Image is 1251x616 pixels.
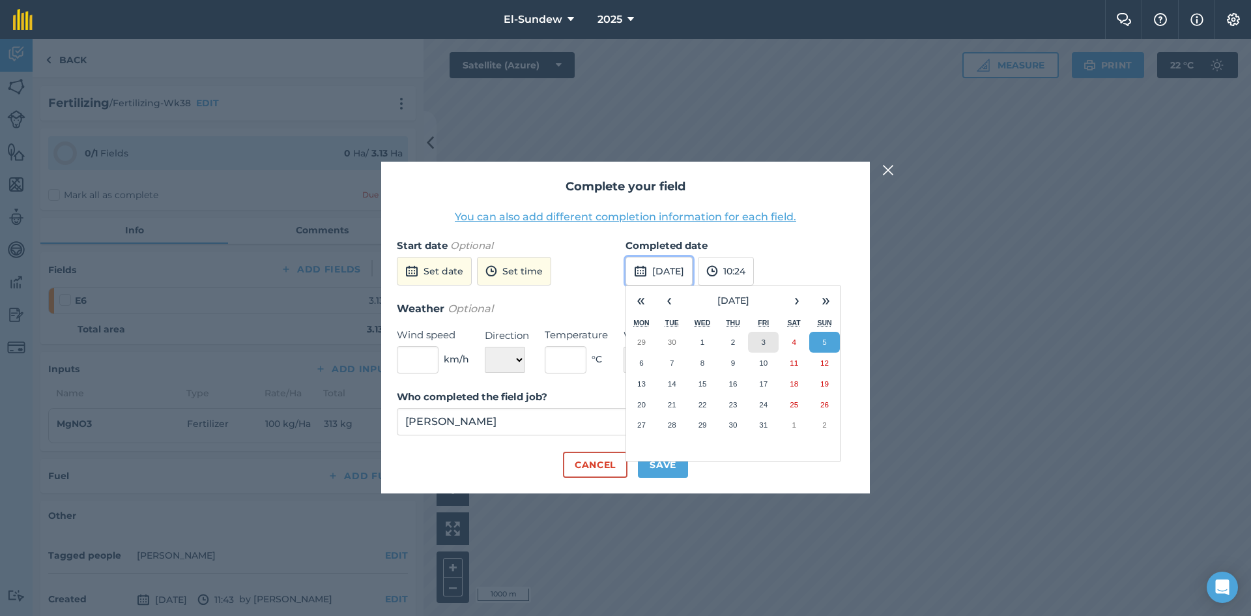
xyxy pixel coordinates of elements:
button: 31 October 2025 [748,415,779,435]
button: 8 October 2025 [687,353,718,374]
abbr: Saturday [788,319,801,327]
img: A cog icon [1226,13,1241,26]
button: 29 October 2025 [687,415,718,435]
abbr: 26 October 2025 [820,400,829,409]
button: 16 October 2025 [718,374,749,394]
button: Cancel [563,452,627,478]
button: 14 October 2025 [657,374,687,394]
button: Set date [397,257,472,286]
button: 1 October 2025 [687,332,718,353]
abbr: Wednesday [695,319,711,327]
abbr: 19 October 2025 [820,379,829,388]
abbr: 10 October 2025 [759,359,768,367]
span: km/h [444,352,469,366]
button: 26 October 2025 [809,394,840,415]
abbr: 30 September 2025 [668,338,676,346]
abbr: 8 October 2025 [700,359,704,367]
img: Two speech bubbles overlapping with the left bubble in the forefront [1116,13,1132,26]
abbr: Thursday [726,319,740,327]
img: svg+xml;base64,PD94bWwgdmVyc2lvbj0iMS4wIiBlbmNvZGluZz0idXRmLTgiPz4KPCEtLSBHZW5lcmF0b3I6IEFkb2JlIE... [634,263,647,279]
abbr: 20 October 2025 [637,400,646,409]
abbr: 1 November 2025 [792,420,796,429]
button: 11 October 2025 [779,353,809,374]
abbr: 12 October 2025 [820,359,829,367]
span: 2025 [597,12,622,27]
abbr: Friday [758,319,769,327]
button: 2 November 2025 [809,415,840,435]
button: › [783,286,811,315]
button: 24 October 2025 [748,394,779,415]
abbr: 29 October 2025 [698,420,707,429]
abbr: Sunday [817,319,831,327]
img: svg+xml;base64,PD94bWwgdmVyc2lvbj0iMS4wIiBlbmNvZGluZz0idXRmLTgiPz4KPCEtLSBHZW5lcmF0b3I6IEFkb2JlIE... [405,263,418,279]
h2: Complete your field [397,177,854,196]
abbr: 21 October 2025 [668,400,676,409]
button: « [626,286,655,315]
button: 29 September 2025 [626,332,657,353]
abbr: 2 October 2025 [731,338,735,346]
button: You can also add different completion information for each field. [455,209,796,225]
img: fieldmargin Logo [13,9,33,30]
button: 5 October 2025 [809,332,840,353]
label: Direction [485,328,529,344]
abbr: 31 October 2025 [759,420,768,429]
span: ° C [592,352,602,366]
span: El-Sundew [504,12,562,27]
em: Optional [448,302,493,315]
abbr: 23 October 2025 [728,400,737,409]
abbr: 3 October 2025 [762,338,766,346]
button: 3 October 2025 [748,332,779,353]
abbr: 5 October 2025 [822,338,826,346]
label: Wind speed [397,327,469,343]
abbr: 13 October 2025 [637,379,646,388]
label: Temperature [545,327,608,343]
button: 17 October 2025 [748,374,779,394]
strong: Start date [397,239,448,252]
abbr: 6 October 2025 [639,359,643,367]
button: 2 October 2025 [718,332,749,353]
button: 20 October 2025 [626,394,657,415]
button: 22 October 2025 [687,394,718,415]
abbr: 16 October 2025 [728,379,737,388]
button: » [811,286,840,315]
abbr: Tuesday [665,319,679,327]
button: 30 September 2025 [657,332,687,353]
abbr: 7 October 2025 [670,359,674,367]
button: 25 October 2025 [779,394,809,415]
button: 21 October 2025 [657,394,687,415]
img: A question mark icon [1153,13,1168,26]
abbr: 1 October 2025 [700,338,704,346]
abbr: 2 November 2025 [822,420,826,429]
abbr: 4 October 2025 [792,338,796,346]
button: 30 October 2025 [718,415,749,435]
button: 1 November 2025 [779,415,809,435]
button: 6 October 2025 [626,353,657,374]
abbr: 9 October 2025 [731,359,735,367]
img: svg+xml;base64,PHN2ZyB4bWxucz0iaHR0cDovL3d3dy53My5vcmcvMjAwMC9zdmciIHdpZHRoPSIyMiIgaGVpZ2h0PSIzMC... [882,162,894,178]
abbr: 17 October 2025 [759,379,768,388]
img: svg+xml;base64,PD94bWwgdmVyc2lvbj0iMS4wIiBlbmNvZGluZz0idXRmLTgiPz4KPCEtLSBHZW5lcmF0b3I6IEFkb2JlIE... [485,263,497,279]
abbr: 25 October 2025 [790,400,798,409]
abbr: 24 October 2025 [759,400,768,409]
span: [DATE] [717,295,749,306]
button: 27 October 2025 [626,415,657,435]
abbr: 18 October 2025 [790,379,798,388]
strong: Completed date [625,239,708,252]
img: svg+xml;base64,PD94bWwgdmVyc2lvbj0iMS4wIiBlbmNvZGluZz0idXRmLTgiPz4KPCEtLSBHZW5lcmF0b3I6IEFkb2JlIE... [706,263,718,279]
button: 19 October 2025 [809,374,840,394]
abbr: 29 September 2025 [637,338,646,346]
button: 10 October 2025 [748,353,779,374]
abbr: 22 October 2025 [698,400,707,409]
abbr: 28 October 2025 [668,420,676,429]
label: Weather [624,328,688,344]
button: [DATE] [683,286,783,315]
button: 18 October 2025 [779,374,809,394]
abbr: 14 October 2025 [668,379,676,388]
abbr: 27 October 2025 [637,420,646,429]
button: 12 October 2025 [809,353,840,374]
abbr: 11 October 2025 [790,359,798,367]
button: ‹ [655,286,683,315]
h3: Weather [397,301,854,317]
button: 9 October 2025 [718,353,749,374]
em: Optional [450,239,493,252]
